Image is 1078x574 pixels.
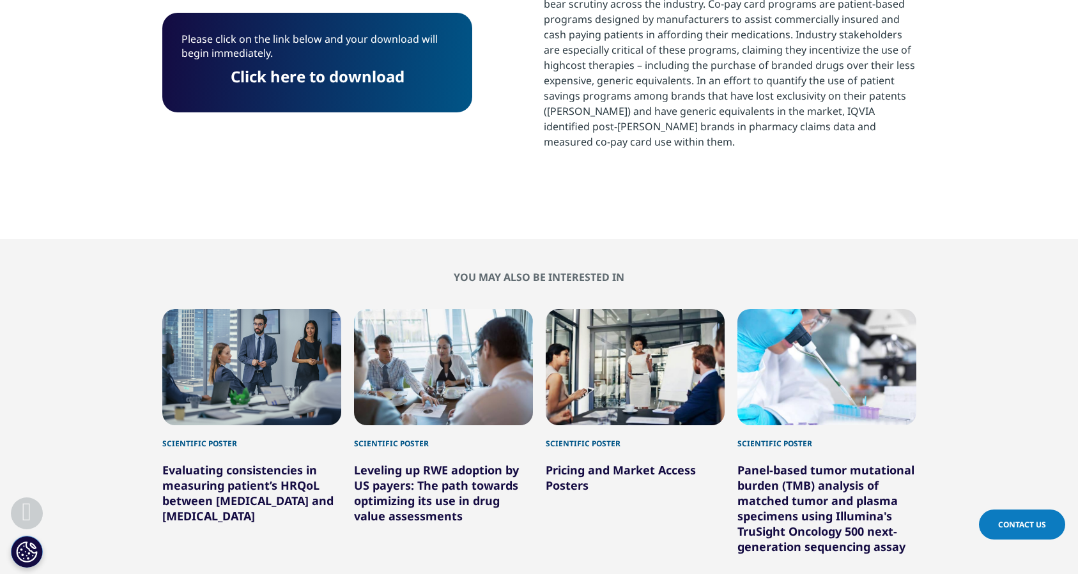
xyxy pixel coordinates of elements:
[737,309,916,554] div: 4 / 6
[354,425,533,449] div: Scientific Poster
[354,462,519,524] a: Leveling up RWE adoption by US payers: The path towards optimizing its use in drug value assessments
[998,519,1046,530] span: Contact Us
[162,425,341,449] div: Scientific Poster
[354,309,533,554] div: 2 / 6
[231,66,404,87] a: Click here to download
[546,462,696,493] a: Pricing and Market Access Posters
[162,309,341,554] div: 1 / 6
[162,271,916,283] h2: You may also be interested in
[546,425,725,449] div: Scientific Poster
[737,425,916,449] div: Scientific Poster
[162,462,334,524] a: Evaluating consistencies in measuring patient’s HRQoL between [MEDICAL_DATA] and [MEDICAL_DATA]
[979,510,1065,540] a: Contact Us
[546,309,725,554] div: 3 / 6
[181,32,453,70] p: Please click on the link below and your download will begin immediately.
[737,462,914,554] a: Panel-based tumor mutational burden (TMB) analysis of matched tumor and plasma specimens using Il...
[11,536,43,568] button: Cookies Settings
